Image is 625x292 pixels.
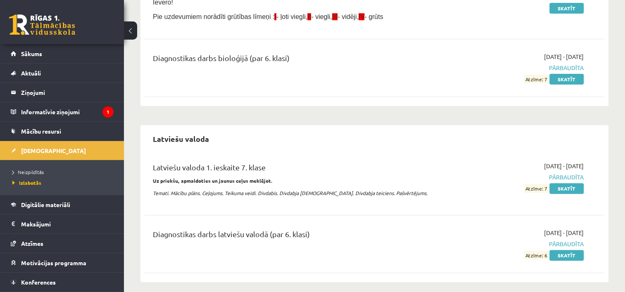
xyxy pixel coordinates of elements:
a: Konferences [11,273,114,292]
a: Rīgas 1. Tālmācības vidusskola [9,14,75,35]
div: Diagnostikas darbs latviešu valodā (par 6. klasi) [153,228,436,244]
span: Atzīmes [21,240,43,247]
a: Ziņojumi [11,83,114,102]
span: Atzīme: 7 [524,75,548,83]
em: Temati. Mācību plāns. Ceļojums. Teikuma veidi. Divdabis. Divdabja [DEMOGRAPHIC_DATA]. Divdabja te... [153,190,428,196]
a: Atzīmes [11,234,114,253]
span: [DATE] - [DATE] [544,52,584,61]
a: [DEMOGRAPHIC_DATA] [11,141,114,160]
span: Pārbaudīta [448,64,584,72]
a: Neizpildītās [12,168,116,176]
a: Mācību resursi [11,122,114,141]
a: Maksājumi [11,214,114,233]
span: I [274,13,276,20]
a: Skatīt [549,3,584,14]
span: [DATE] - [DATE] [544,228,584,237]
strong: Uz priekšu, apmaldoties un jaunus ceļus meklējot. [153,177,273,184]
span: II [307,13,311,20]
a: Digitālie materiāli [11,195,114,214]
a: Sākums [11,44,114,63]
span: Neizpildītās [12,169,44,175]
i: 1 [102,106,114,118]
a: Skatīt [549,250,584,261]
span: Aktuāli [21,69,41,77]
a: Skatīt [549,183,584,194]
span: IV [359,13,364,20]
span: [DEMOGRAPHIC_DATA] [21,147,86,154]
div: Latviešu valoda 1. ieskaite 7. klase [153,162,436,177]
legend: Informatīvie ziņojumi [21,102,114,121]
span: Motivācijas programma [21,259,86,266]
a: Aktuāli [11,64,114,82]
a: Izlabotās [12,179,116,186]
a: Informatīvie ziņojumi1 [11,102,114,121]
span: Mācību resursi [21,127,61,135]
span: Izlabotās [12,179,41,186]
legend: Maksājumi [21,214,114,233]
span: Pārbaudīta [448,173,584,181]
legend: Ziņojumi [21,83,114,102]
span: [DATE] - [DATE] [544,162,584,170]
h2: Latviešu valoda [145,129,217,148]
span: Konferences [21,278,56,286]
span: Pie uzdevumiem norādīti grūtības līmeņi : - ļoti viegli, - viegli, - vidēji, - grūts [153,13,383,20]
span: Atzīme: 7 [524,184,548,193]
span: III [332,13,337,20]
a: Motivācijas programma [11,253,114,272]
span: Atzīme: 6 [524,251,548,259]
div: Diagnostikas darbs bioloģijā (par 6. klasi) [153,52,436,68]
span: Sākums [21,50,42,57]
span: Digitālie materiāli [21,201,70,208]
span: Pārbaudīta [448,240,584,248]
a: Skatīt [549,74,584,85]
